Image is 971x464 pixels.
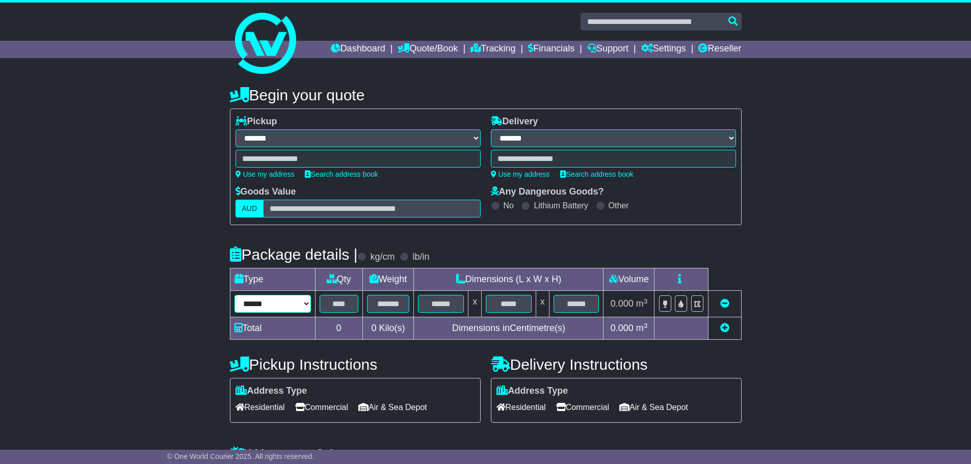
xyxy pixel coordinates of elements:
[603,268,654,291] td: Volume
[315,268,362,291] td: Qty
[230,268,315,291] td: Type
[468,291,482,317] td: x
[619,399,688,415] span: Air & Sea Depot
[636,298,648,309] span: m
[235,186,296,198] label: Goods Value
[491,356,742,373] h4: Delivery Instructions
[371,323,376,333] span: 0
[315,317,362,340] td: 0
[230,356,481,373] h4: Pickup Instructions
[362,317,414,340] td: Kilo(s)
[644,322,648,330] sup: 3
[720,298,729,309] a: Remove this item
[496,386,568,397] label: Address Type
[609,201,629,210] label: Other
[504,201,514,210] label: No
[470,41,515,58] a: Tracking
[587,41,628,58] a: Support
[611,298,634,309] span: 0.000
[230,246,358,263] h4: Package details |
[412,252,429,263] label: lb/in
[414,268,603,291] td: Dimensions (L x W x H)
[167,452,314,460] span: © One World Courier 2025. All rights reserved.
[560,170,634,178] a: Search address book
[370,252,395,263] label: kg/cm
[331,41,385,58] a: Dashboard
[528,41,574,58] a: Financials
[235,170,295,178] a: Use my address
[636,323,648,333] span: m
[644,297,648,305] sup: 3
[358,399,427,415] span: Air & Sea Depot
[611,323,634,333] span: 0.000
[496,399,546,415] span: Residential
[698,41,741,58] a: Reseller
[230,87,742,103] h4: Begin your quote
[235,200,264,217] label: AUD
[398,41,458,58] a: Quote/Book
[720,323,729,333] a: Add new item
[235,116,277,127] label: Pickup
[230,446,742,462] h4: Warranty & Insurance
[556,399,609,415] span: Commercial
[491,116,538,127] label: Delivery
[414,317,603,340] td: Dimensions in Centimetre(s)
[491,170,550,178] a: Use my address
[362,268,414,291] td: Weight
[235,386,307,397] label: Address Type
[295,399,348,415] span: Commercial
[305,170,378,178] a: Search address book
[641,41,686,58] a: Settings
[235,399,285,415] span: Residential
[230,317,315,340] td: Total
[536,291,549,317] td: x
[534,201,588,210] label: Lithium Battery
[491,186,604,198] label: Any Dangerous Goods?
